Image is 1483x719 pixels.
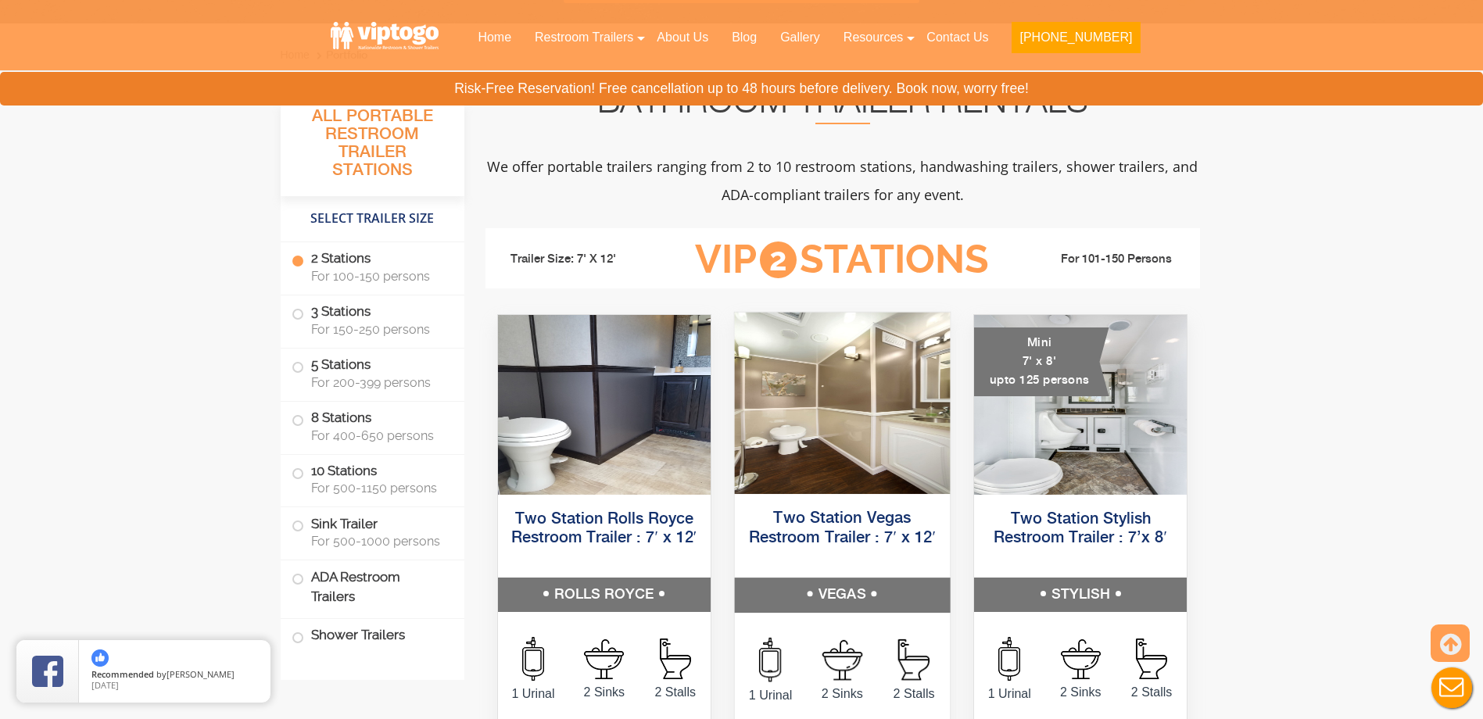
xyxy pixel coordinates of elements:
[311,375,446,390] span: For 200-399 persons
[311,322,446,337] span: For 150-250 persons
[749,510,936,546] a: Two Station Vegas Restroom Trailer : 7′ x 12′
[498,315,711,495] img: Side view of two station restroom trailer with separate doors for males and females
[1061,639,1101,679] img: an icon of sink
[91,649,109,667] img: thumbs up icon
[91,679,119,691] span: [DATE]
[292,619,453,653] label: Shower Trailers
[760,241,797,278] span: 2
[466,20,523,55] a: Home
[974,315,1187,495] img: A mini restroom trailer with two separate stations and separate doors for males and females
[292,402,453,450] label: 8 Stations
[568,683,639,702] span: 2 Sinks
[485,87,1200,124] h2: Bathroom Trailer Rentals
[1136,639,1167,679] img: an icon of stall
[1012,22,1140,53] button: [PHONE_NUMBER]
[832,20,915,55] a: Resources
[760,638,782,682] img: an icon of urinal
[1014,250,1189,269] li: For 101-150 Persons
[645,20,720,55] a: About Us
[167,668,235,680] span: [PERSON_NAME]
[311,481,446,495] span: For 500-1150 persons
[498,685,569,703] span: 1 Urinal
[974,327,1109,396] div: Mini 7' x 8' upto 125 persons
[735,578,950,612] h5: VEGAS
[498,578,711,612] h5: ROLLS ROYCE
[584,639,624,679] img: an icon of sink
[822,639,863,680] img: an icon of sink
[1116,683,1187,702] span: 2 Stalls
[522,637,544,681] img: an icon of urinal
[898,639,930,681] img: an icon of stall
[915,20,1000,55] a: Contact Us
[1045,683,1116,702] span: 2 Sinks
[660,639,691,679] img: an icon of stall
[807,684,879,703] span: 2 Sinks
[735,685,807,704] span: 1 Urinal
[32,656,63,687] img: Review Rating
[523,20,645,55] a: Restroom Trailers
[485,152,1200,209] p: We offer portable trailers ranging from 2 to 10 restroom stations, handwashing trailers, shower t...
[311,534,446,549] span: For 500-1000 persons
[878,684,950,703] span: 2 Stalls
[496,236,672,283] li: Trailer Size: 7' X 12'
[1420,656,1483,719] button: Live Chat
[292,507,453,556] label: Sink Trailer
[639,683,711,702] span: 2 Stalls
[311,269,446,284] span: For 100-150 persons
[292,455,453,503] label: 10 Stations
[974,578,1187,612] h5: STYLISH
[311,428,446,443] span: For 400-650 persons
[994,511,1166,546] a: Two Station Stylish Restroom Trailer : 7’x 8′
[768,20,832,55] a: Gallery
[1000,20,1152,63] a: [PHONE_NUMBER]
[735,313,950,494] img: Side view of two station restroom trailer with separate doors for males and females
[511,511,697,546] a: Two Station Rolls Royce Restroom Trailer : 7′ x 12′
[974,685,1045,703] span: 1 Urinal
[998,637,1020,681] img: an icon of urinal
[91,668,154,680] span: Recommended
[292,349,453,397] label: 5 Stations
[281,102,464,196] h3: All Portable Restroom Trailer Stations
[91,670,258,681] span: by
[292,242,453,291] label: 2 Stations
[671,238,1013,281] h3: VIP Stations
[281,204,464,234] h4: Select Trailer Size
[292,295,453,344] label: 3 Stations
[292,560,453,613] label: ADA Restroom Trailers
[720,20,768,55] a: Blog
